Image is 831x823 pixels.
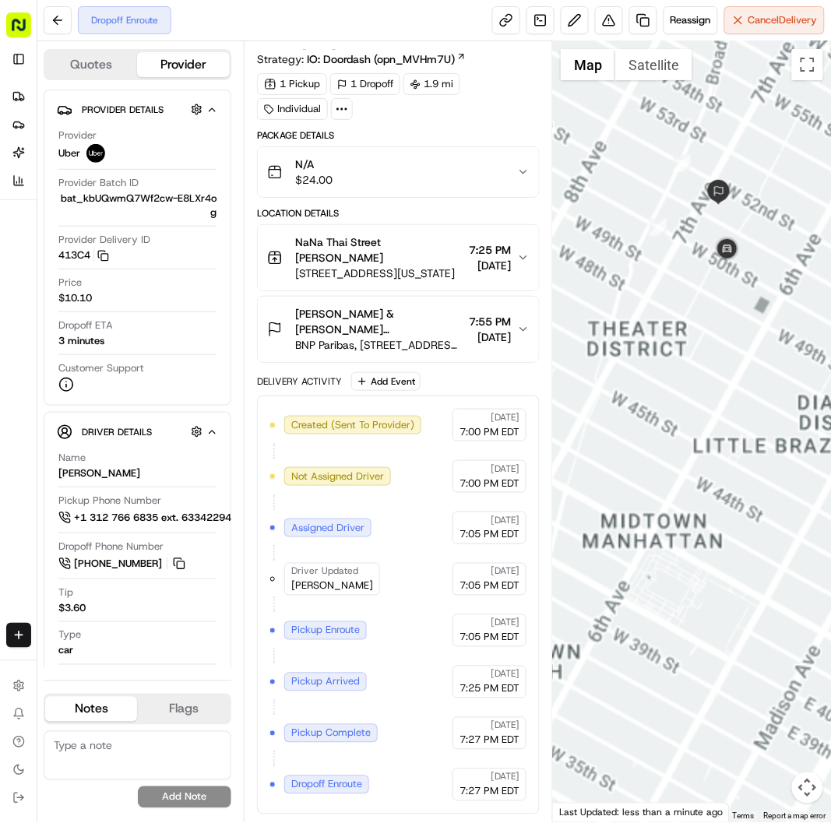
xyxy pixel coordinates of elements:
[295,234,463,266] span: NaNa Thai Street [PERSON_NAME]
[460,528,519,542] span: 7:05 PM EDT
[16,227,28,240] div: 📗
[16,16,47,47] img: Nash
[110,263,188,276] a: Powered byPylon
[257,207,540,220] div: Location Details
[674,155,691,172] div: 30
[31,226,119,241] span: Knowledge Base
[295,266,463,281] span: [STREET_ADDRESS][US_STATE]
[291,624,360,638] span: Pickup Enroute
[147,226,250,241] span: API Documentation
[460,425,519,439] span: 7:00 PM EDT
[137,697,229,722] button: Flags
[257,98,328,120] div: Individual
[491,565,519,578] span: [DATE]
[58,233,150,247] span: Provider Delivery ID
[460,477,519,491] span: 7:00 PM EDT
[57,97,218,122] button: Provider Details
[491,411,519,424] span: [DATE]
[57,419,218,445] button: Driver Details
[330,73,400,95] div: 1 Dropoff
[82,104,164,116] span: Provider Details
[553,803,730,822] div: Last Updated: less than a minute ago
[291,579,373,593] span: [PERSON_NAME]
[733,812,755,821] a: Terms (opens in new tab)
[460,682,519,696] span: 7:25 PM EDT
[74,511,231,525] span: +1 312 766 6835 ext. 63342294
[53,149,255,164] div: Start new chat
[58,361,144,375] span: Customer Support
[491,514,519,526] span: [DATE]
[295,337,463,353] span: BNP Paribas, [STREET_ADDRESS][US_STATE]
[460,785,519,799] span: 7:27 PM EDT
[295,306,463,337] span: [PERSON_NAME] & [PERSON_NAME] [PERSON_NAME]
[58,644,73,658] div: car
[748,13,818,27] span: Cancel Delivery
[137,52,229,77] button: Provider
[257,51,467,67] div: Strategy:
[460,579,519,593] span: 7:05 PM EDT
[58,334,104,348] div: 3 minutes
[155,264,188,276] span: Pylon
[257,73,327,95] div: 1 Pickup
[53,164,197,177] div: We're available if you need us!
[58,318,113,332] span: Dropoff ETA
[291,565,358,578] span: Driver Updated
[650,219,667,236] div: 31
[664,6,718,34] button: Reassign
[58,451,86,465] span: Name
[16,149,44,177] img: 1736555255976-a54dd68f-1ca7-489b-9aae-adbdc363a1c4
[82,426,152,438] span: Driver Details
[58,276,82,290] span: Price
[724,6,825,34] button: CancelDelivery
[792,772,823,804] button: Map camera controls
[557,802,608,822] a: Open this area in Google Maps (opens a new window)
[58,586,73,600] span: Tip
[671,13,711,27] span: Reassign
[460,733,519,747] span: 7:27 PM EDT
[491,462,519,475] span: [DATE]
[291,675,360,689] span: Pickup Arrived
[58,466,140,480] div: [PERSON_NAME]
[58,540,164,554] span: Dropoff Phone Number
[58,146,80,160] span: Uber
[295,157,333,172] span: N/A
[16,62,283,87] p: Welcome 👋
[561,49,615,80] button: Show street map
[307,51,467,67] a: IO: Doordash (opn_MVHm7U)
[58,291,92,305] span: $10.10
[291,470,384,484] span: Not Assigned Driver
[258,147,539,197] button: N/A$24.00
[295,172,333,188] span: $24.00
[557,802,608,822] img: Google
[40,100,257,117] input: Clear
[792,49,823,80] button: Toggle fullscreen view
[291,418,414,432] span: Created (Sent To Provider)
[469,242,511,258] span: 7:25 PM
[257,375,342,388] div: Delivery Activity
[258,297,539,362] button: [PERSON_NAME] & [PERSON_NAME] [PERSON_NAME]BNP Paribas, [STREET_ADDRESS][US_STATE]7:55 PM[DATE]
[258,225,539,290] button: NaNa Thai Street [PERSON_NAME][STREET_ADDRESS][US_STATE]7:25 PM[DATE]
[132,227,144,240] div: 💻
[58,509,257,526] a: +1 312 766 6835 ext. 63342294
[58,555,188,572] a: [PHONE_NUMBER]
[291,778,362,792] span: Dropoff Enroute
[257,129,540,142] div: Package Details
[491,771,519,783] span: [DATE]
[9,220,125,248] a: 📗Knowledge Base
[58,128,97,142] span: Provider
[403,73,460,95] div: 1.9 mi
[491,668,519,681] span: [DATE]
[125,220,256,248] a: 💻API Documentation
[74,557,162,571] span: [PHONE_NUMBER]
[764,812,826,821] a: Report a map error
[58,494,161,508] span: Pickup Phone Number
[58,248,109,262] button: 413C4
[86,144,105,163] img: uber-new-logo.jpeg
[265,153,283,172] button: Start new chat
[469,329,511,345] span: [DATE]
[45,52,137,77] button: Quotes
[460,631,519,645] span: 7:05 PM EDT
[351,372,421,391] button: Add Event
